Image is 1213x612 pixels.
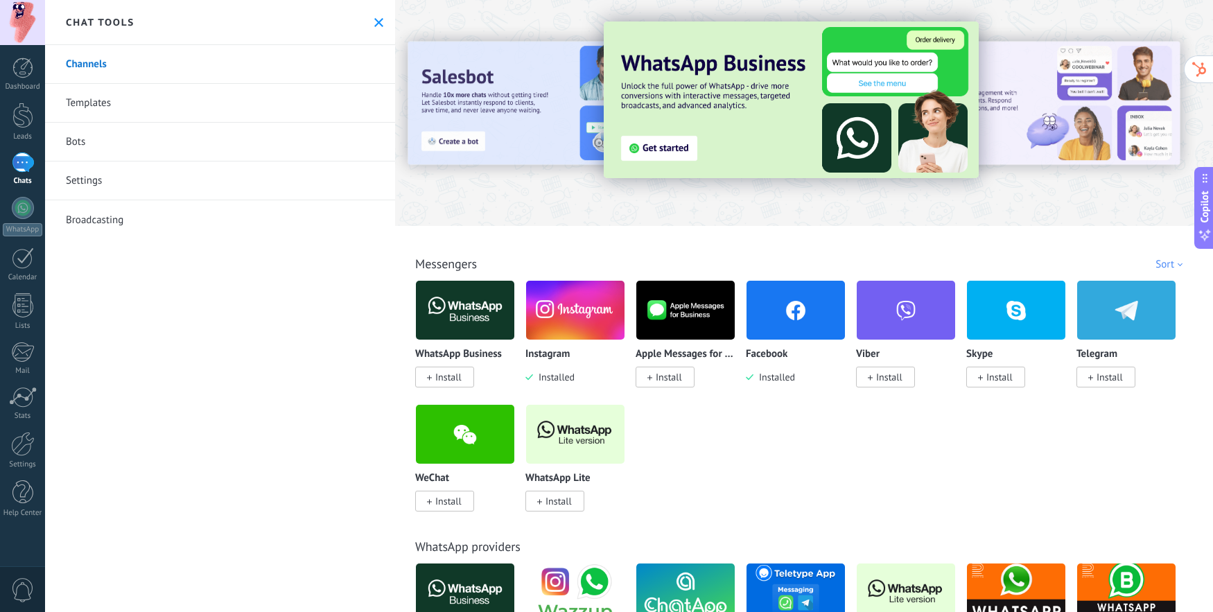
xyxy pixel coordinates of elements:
[45,123,395,161] a: Bots
[753,371,795,383] span: Installed
[525,473,591,484] p: WhatsApp Lite
[1198,191,1212,223] span: Copilot
[856,349,880,360] p: Viber
[966,349,993,360] p: Skype
[986,371,1013,383] span: Install
[533,371,575,383] span: Installed
[415,280,525,404] div: WhatsApp Business
[746,349,787,360] p: Facebook
[525,280,636,404] div: Instagram
[546,495,572,507] span: Install
[1097,371,1123,383] span: Install
[3,460,43,469] div: Settings
[3,412,43,421] div: Stats
[857,277,955,344] img: viber.png
[45,84,395,123] a: Templates
[408,42,703,165] img: Slide 2
[525,349,570,360] p: Instagram
[604,21,979,178] img: Slide 3
[636,280,746,404] div: Apple Messages for Business
[415,404,525,528] div: WeChat
[876,371,902,383] span: Install
[1077,277,1176,344] img: telegram.png
[415,473,449,484] p: WeChat
[856,280,966,404] div: Viber
[435,495,462,507] span: Install
[1076,280,1187,404] div: Telegram
[525,404,636,528] div: WhatsApp Lite
[966,280,1076,404] div: Skype
[656,371,682,383] span: Install
[3,177,43,186] div: Chats
[885,42,1180,165] img: Slide 1
[526,401,625,468] img: logo_main.png
[415,539,521,554] a: WhatsApp providers
[636,277,735,344] img: logo_main.png
[3,367,43,376] div: Mail
[1155,258,1187,271] div: Sort
[3,132,43,141] div: Leads
[747,277,845,344] img: facebook.png
[45,45,395,84] a: Channels
[3,223,42,236] div: WhatsApp
[416,401,514,468] img: wechat.png
[416,277,514,344] img: logo_main.png
[66,16,134,28] h2: Chat tools
[435,371,462,383] span: Install
[3,273,43,282] div: Calendar
[45,200,395,239] a: Broadcasting
[967,277,1065,344] img: skype.png
[636,349,735,360] p: Apple Messages for Business
[45,161,395,200] a: Settings
[3,509,43,518] div: Help Center
[746,280,856,404] div: Facebook
[1076,349,1117,360] p: Telegram
[3,322,43,331] div: Lists
[415,349,502,360] p: WhatsApp Business
[526,277,625,344] img: instagram.png
[3,82,43,91] div: Dashboard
